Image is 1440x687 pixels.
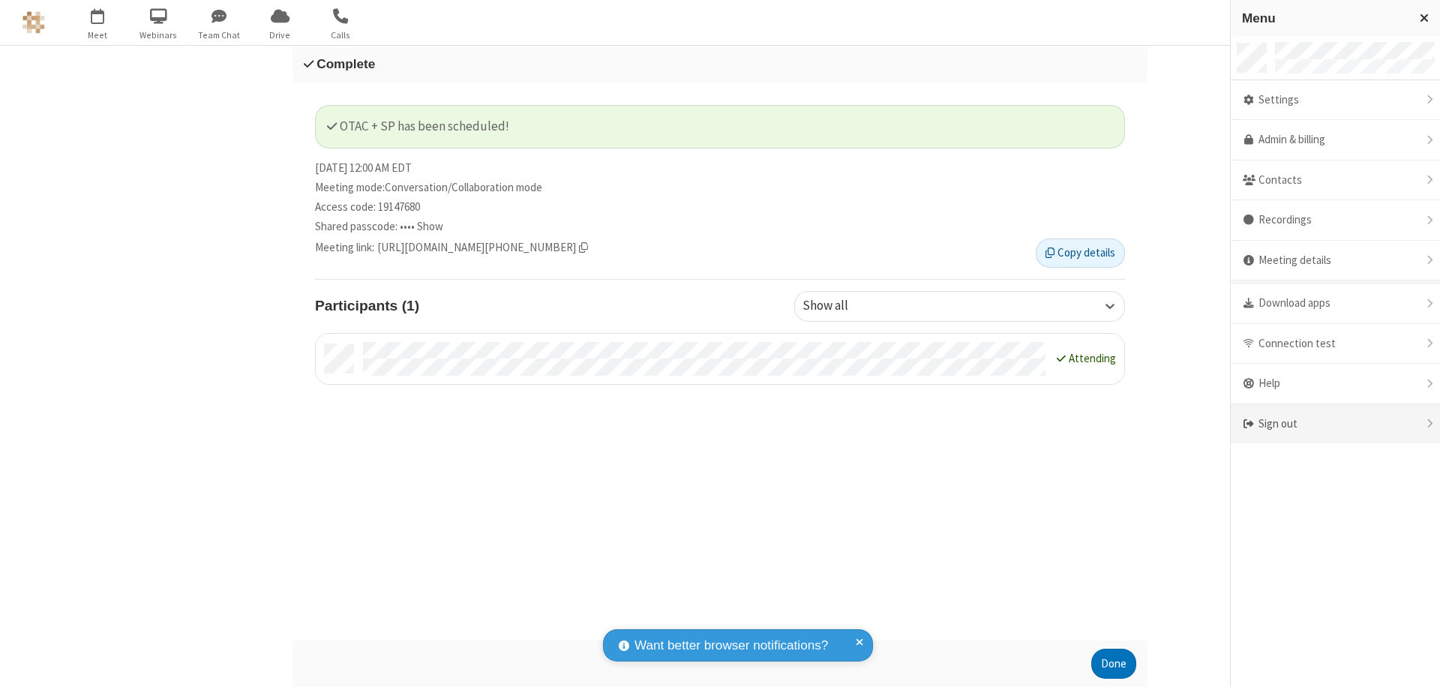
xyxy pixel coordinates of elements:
button: Show [417,218,443,235]
div: Sign out [1231,404,1440,444]
button: Done [1091,649,1136,679]
span: OTAC + SP has been scheduled! [327,118,509,134]
span: Calls [313,28,369,42]
span: •••• [400,219,415,233]
div: Connection test [1231,324,1440,364]
span: Copy meeting link [377,239,588,256]
div: Contacts [1231,160,1440,201]
span: Want better browser notifications? [634,636,828,655]
a: Admin & billing [1231,120,1440,160]
span: Meeting link : [315,239,374,256]
span: Meet [70,28,126,42]
div: Recordings [1231,200,1440,241]
div: Settings [1231,80,1440,121]
div: Download apps [1231,283,1440,324]
li: Meeting mode : Conversation/Collaboration mode [315,179,1125,196]
img: QA Selenium DO NOT DELETE OR CHANGE [22,11,45,34]
span: [DATE] 12:00 AM EDT [315,160,412,177]
button: Copy details [1036,238,1125,268]
div: Show all [802,297,874,316]
li: Shared passcode: [315,218,1125,235]
div: Help [1231,364,1440,404]
h4: Participants (1) [315,291,783,320]
span: Webinars [130,28,187,42]
h3: Menu [1242,11,1406,25]
h3: Complete [304,57,1136,71]
div: Meeting details [1231,241,1440,281]
span: Drive [252,28,308,42]
span: Attending [1069,351,1116,365]
span: Team Chat [191,28,247,42]
li: Access code: 19147680 [315,199,1125,216]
